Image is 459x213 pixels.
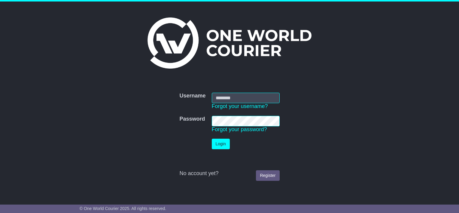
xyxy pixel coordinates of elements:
[179,93,205,99] label: Username
[179,116,205,122] label: Password
[147,17,312,69] img: One World
[212,103,268,109] a: Forgot your username?
[256,170,279,181] a: Register
[212,139,230,149] button: Login
[212,126,267,132] a: Forgot your password?
[179,170,279,177] div: No account yet?
[80,206,166,211] span: © One World Courier 2025. All rights reserved.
